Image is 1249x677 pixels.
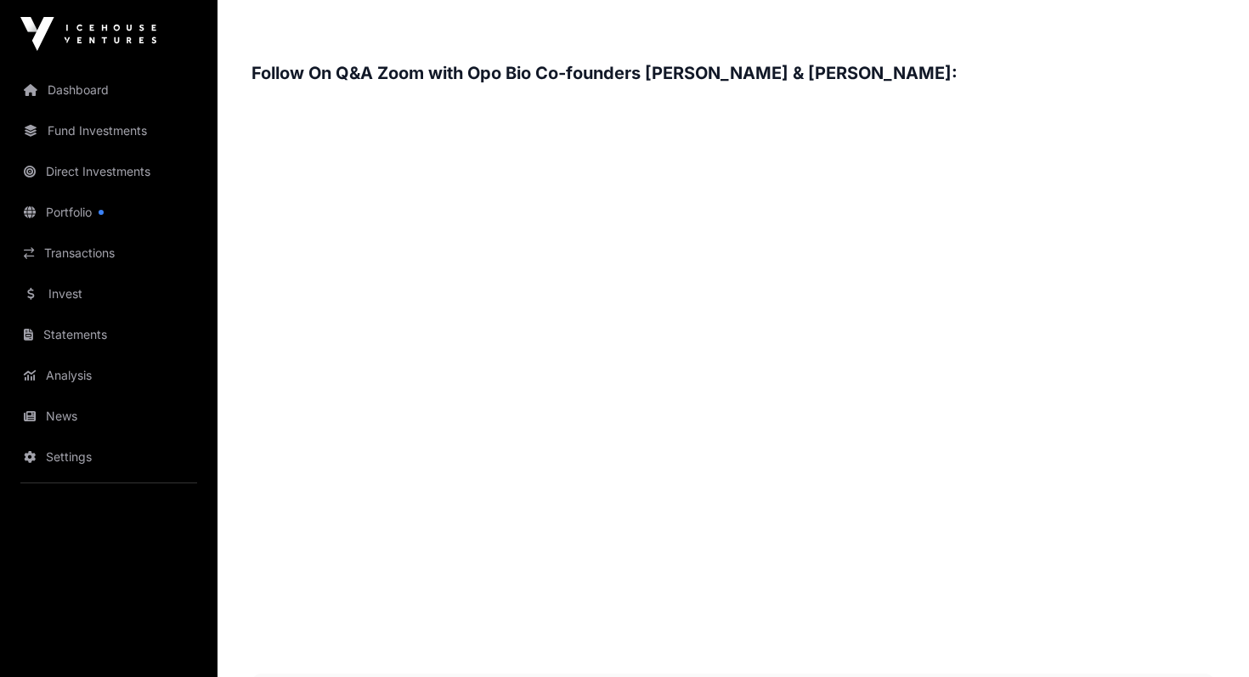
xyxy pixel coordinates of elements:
a: Portfolio [14,194,204,231]
a: Fund Investments [14,112,204,150]
iframe: Opo Bio - Zoom Q&A Recording [251,97,1215,606]
h3: Follow On Q&A Zoom with Opo Bio Co-founders [PERSON_NAME] & [PERSON_NAME]: [251,59,1215,87]
a: Dashboard [14,71,204,109]
a: Settings [14,438,204,476]
iframe: Chat Widget [1164,595,1249,677]
a: Transactions [14,234,204,272]
a: Analysis [14,357,204,394]
img: Icehouse Ventures Logo [20,17,156,51]
a: Statements [14,316,204,353]
a: Direct Investments [14,153,204,190]
a: News [14,398,204,435]
a: Invest [14,275,204,313]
